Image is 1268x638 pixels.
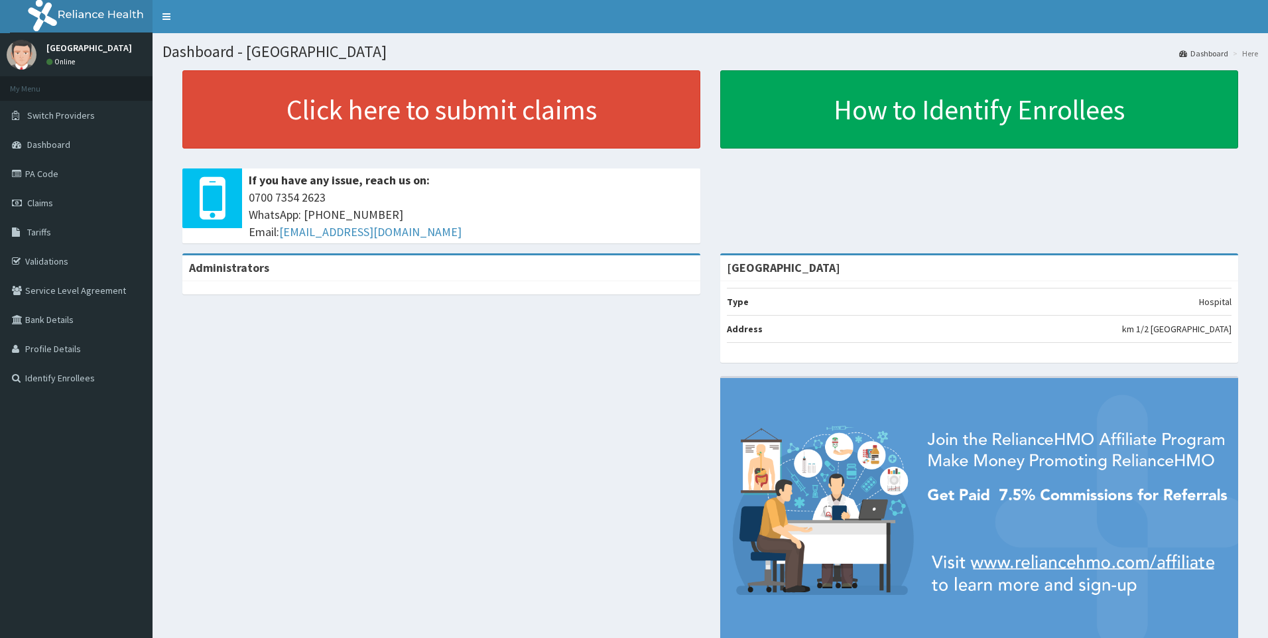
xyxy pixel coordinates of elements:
[182,70,700,149] a: Click here to submit claims
[162,43,1258,60] h1: Dashboard - [GEOGRAPHIC_DATA]
[727,323,763,335] b: Address
[27,197,53,209] span: Claims
[27,109,95,121] span: Switch Providers
[249,189,694,240] span: 0700 7354 2623 WhatsApp: [PHONE_NUMBER] Email:
[27,226,51,238] span: Tariffs
[46,43,132,52] p: [GEOGRAPHIC_DATA]
[7,40,36,70] img: User Image
[1230,48,1258,59] li: Here
[279,224,462,239] a: [EMAIL_ADDRESS][DOMAIN_NAME]
[249,172,430,188] b: If you have any issue, reach us on:
[1199,295,1232,308] p: Hospital
[727,260,840,275] strong: [GEOGRAPHIC_DATA]
[1179,48,1228,59] a: Dashboard
[46,57,78,66] a: Online
[27,139,70,151] span: Dashboard
[727,296,749,308] b: Type
[720,70,1238,149] a: How to Identify Enrollees
[189,260,269,275] b: Administrators
[1122,322,1232,336] p: km 1/2 [GEOGRAPHIC_DATA]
